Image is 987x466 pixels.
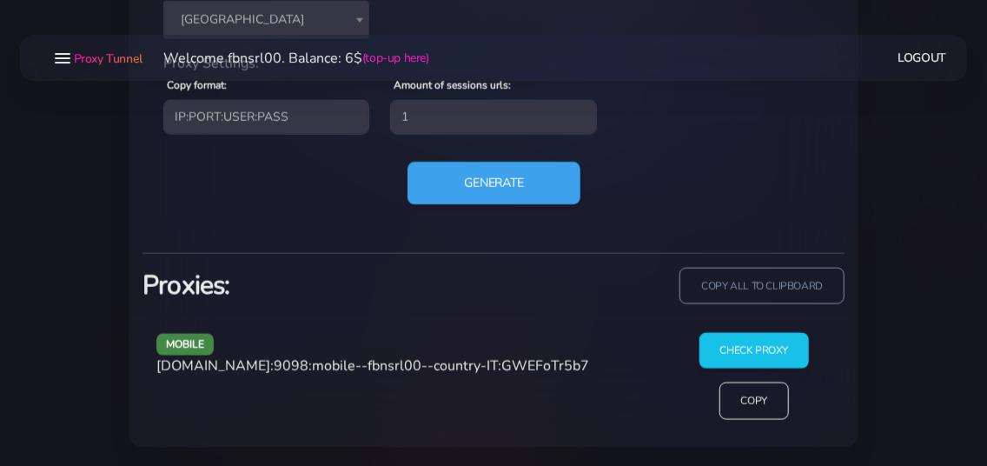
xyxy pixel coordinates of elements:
input: copy all to clipboard [679,268,845,305]
span: [DOMAIN_NAME]:9098:mobile--fbnsrl00--country-IT:GWEFoTr5b7 [156,356,589,376]
button: Generate [407,162,580,204]
a: Proxy Tunnel [70,44,142,72]
span: mobile [156,334,214,356]
label: Amount of sessions urls: [394,77,511,93]
input: Check Proxy [699,333,810,369]
li: Welcome fbnsrl00. Balance: 6$ [142,48,429,69]
input: Copy [719,383,789,420]
label: Copy format: [167,77,227,93]
span: Italy [174,8,359,32]
a: Logout [898,42,947,74]
span: Italy [163,1,369,39]
span: Proxy Tunnel [74,50,142,67]
iframe: Webchat Widget [903,382,965,444]
h3: Proxies: [142,268,483,303]
a: (top-up here) [362,49,429,67]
